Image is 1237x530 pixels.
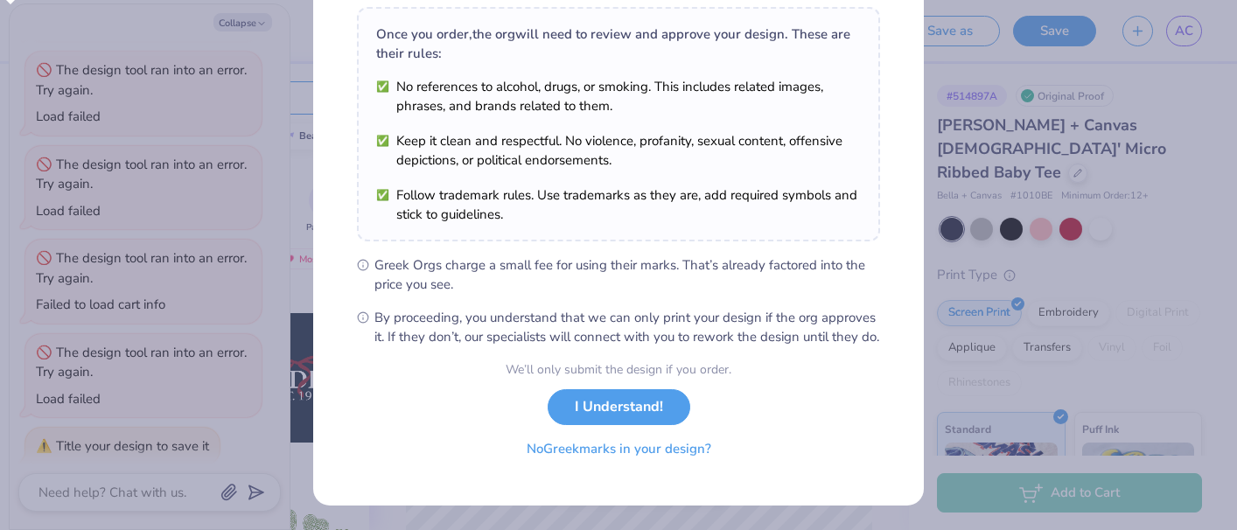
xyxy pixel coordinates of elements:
li: No references to alcohol, drugs, or smoking. This includes related images, phrases, and brands re... [376,77,861,115]
li: Follow trademark rules. Use trademarks as they are, add required symbols and stick to guidelines. [376,185,861,224]
button: I Understand! [548,389,690,425]
div: We’ll only submit the design if you order. [506,360,731,379]
div: Once you order, the org will need to review and approve your design. These are their rules: [376,24,861,63]
button: NoGreekmarks in your design? [512,431,726,467]
li: Keep it clean and respectful. No violence, profanity, sexual content, offensive depictions, or po... [376,131,861,170]
span: By proceeding, you understand that we can only print your design if the org approves it. If they ... [374,308,880,346]
span: Greek Orgs charge a small fee for using their marks. That’s already factored into the price you see. [374,255,880,294]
